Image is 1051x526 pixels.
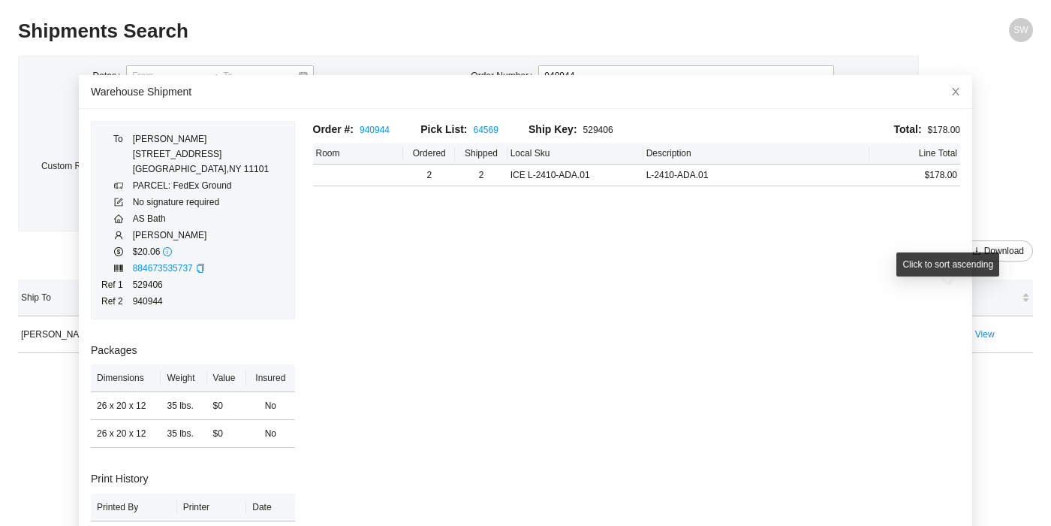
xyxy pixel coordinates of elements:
[21,290,125,305] span: Ship To
[972,280,1033,316] th: undefined sortable
[161,364,206,392] th: Weight
[507,143,643,165] th: Local Sku
[18,316,140,353] td: [PERSON_NAME]
[132,68,206,83] input: From
[91,392,161,420] td: 26 x 20 x 12
[207,420,247,448] td: $0
[313,143,404,165] th: Room
[972,246,981,257] span: download
[529,121,637,138] div: 529406
[101,277,132,293] td: Ref 1
[869,143,960,165] th: Line Total
[984,243,1024,258] span: Download
[420,123,467,135] span: Pick List:
[91,342,295,359] h3: Packages
[91,494,177,521] th: Printed By
[455,143,507,165] th: Shipped
[360,125,390,135] a: 940944
[132,227,270,243] td: [PERSON_NAME]
[132,293,270,310] td: 940944
[403,165,455,186] td: 2
[177,494,247,521] th: Printer
[132,277,270,293] td: 529406
[133,131,269,177] div: [PERSON_NAME] [STREET_ADDRESS] [GEOGRAPHIC_DATA] , NY 11101
[18,280,140,316] th: Ship To sortable
[313,123,354,135] span: Order #:
[455,165,507,186] td: 2
[246,392,294,420] td: No
[246,364,294,392] th: Insured
[132,210,270,227] td: AS Bath
[91,470,295,488] h3: Print History
[93,65,127,86] label: Dates
[950,86,961,97] span: close
[894,123,922,135] span: Total:
[246,494,294,521] th: Date
[403,143,455,165] th: Ordered
[101,131,132,177] td: To
[132,177,270,194] td: PARCEL: FedEx Ground
[114,214,123,223] span: home
[132,194,270,210] td: No signature required
[163,247,172,256] span: info-circle
[963,240,1033,261] button: downloadDownload
[529,123,577,135] span: Ship Key:
[18,18,779,44] h2: Shipments Search
[91,83,960,100] div: Warehouse Shipment
[209,71,220,81] span: swap-right
[196,264,205,273] span: copy
[161,392,206,420] td: 35 lbs.
[1013,18,1028,42] span: SW
[114,247,123,256] span: dollar
[939,75,972,108] button: Close
[975,329,995,340] a: View
[161,420,206,448] td: 35 lbs.
[637,121,960,138] div: $178.00
[41,156,126,177] label: Custom Reference
[223,68,297,83] input: To
[91,420,161,448] td: 26 x 20 x 12
[209,71,220,81] span: to
[207,364,247,392] th: Value
[643,143,870,165] th: Description
[869,165,960,186] td: $178.00
[646,168,867,183] div: L-2410-ADA.01
[91,364,161,392] th: Dimensions
[474,125,498,135] a: 64569
[133,263,193,274] a: 884673535737
[471,65,538,86] label: Order Number
[132,243,270,260] td: $20.06
[114,198,123,207] span: form
[101,293,132,310] td: Ref 2
[196,261,205,276] div: Copy
[507,165,643,186] td: ICE L-2410-ADA.01
[246,420,294,448] td: No
[114,231,123,240] span: user
[207,392,247,420] td: $0
[114,264,123,273] span: barcode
